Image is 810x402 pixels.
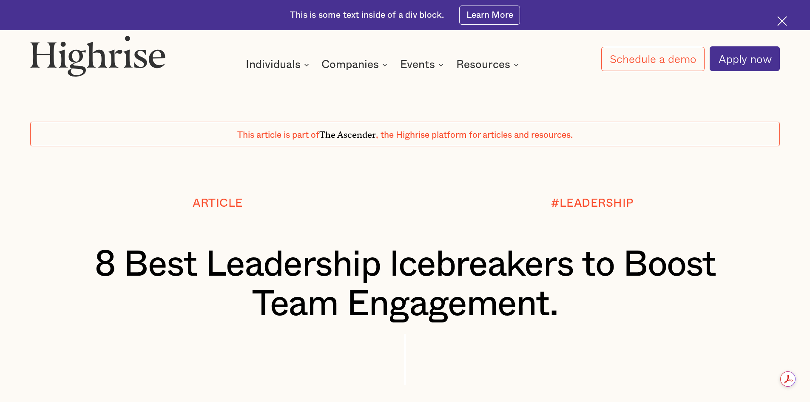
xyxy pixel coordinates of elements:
div: Events [400,60,446,70]
div: Individuals [246,60,301,70]
div: Individuals [246,60,312,70]
a: Learn More [459,6,520,25]
div: Events [400,60,435,70]
h1: 8 Best Leadership Icebreakers to Boost Team Engagement. [62,245,749,325]
img: Highrise logo [30,35,165,76]
div: Resources [456,60,510,70]
a: Schedule a demo [601,47,705,71]
span: , the Highrise platform for articles and resources. [376,131,573,140]
span: This article is part of [237,131,319,140]
span: The Ascender [319,127,376,138]
div: #LEADERSHIP [551,197,634,209]
div: Resources [456,60,521,70]
div: This is some text inside of a div block. [290,9,444,21]
a: Apply now [710,46,780,71]
div: Companies [321,60,390,70]
div: Article [193,197,243,209]
img: Cross icon [777,16,787,26]
div: Companies [321,60,379,70]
